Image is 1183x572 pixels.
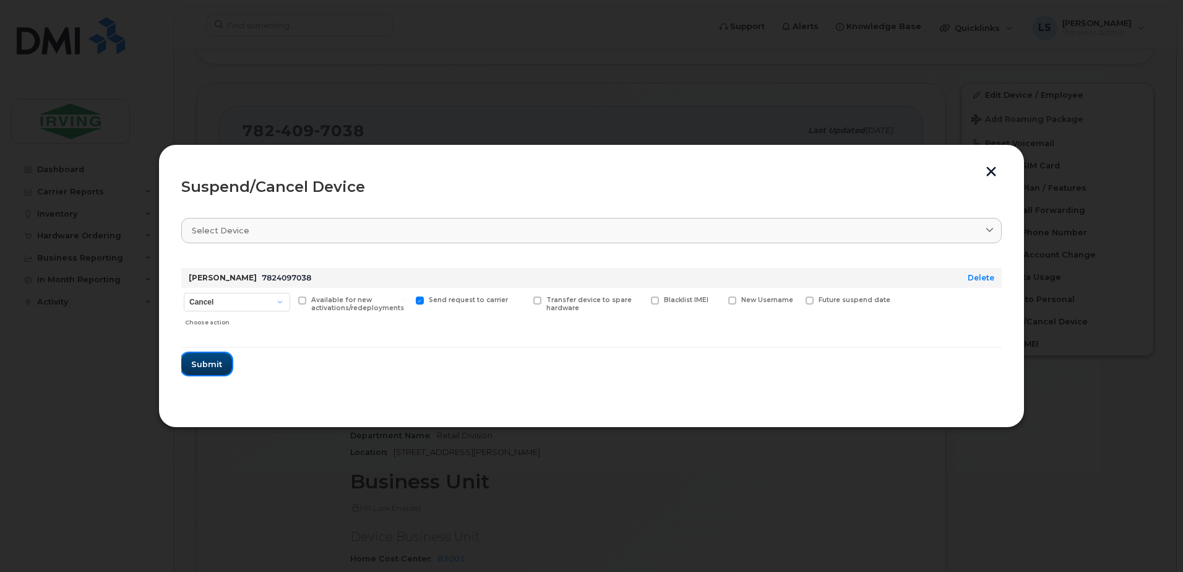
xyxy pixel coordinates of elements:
[791,297,797,303] input: Future suspend date
[546,296,632,312] span: Transfer device to spare hardware
[741,296,793,304] span: New Username
[429,296,508,304] span: Send request to carrier
[185,313,290,327] div: Choose action
[181,353,232,375] button: Submit
[181,180,1002,194] div: Suspend/Cancel Device
[283,297,290,303] input: Available for new activations/redeployments
[311,296,404,312] span: Available for new activations/redeployments
[713,297,720,303] input: New Username
[262,273,311,282] span: 7824097038
[664,296,708,304] span: Blacklist IMEI
[819,296,890,304] span: Future suspend date
[401,297,407,303] input: Send request to carrier
[181,218,1002,243] a: Select device
[636,297,642,303] input: Blacklist IMEI
[192,225,249,236] span: Select device
[189,273,257,282] strong: [PERSON_NAME]
[191,358,222,370] span: Submit
[968,273,994,282] a: Delete
[518,297,525,303] input: Transfer device to spare hardware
